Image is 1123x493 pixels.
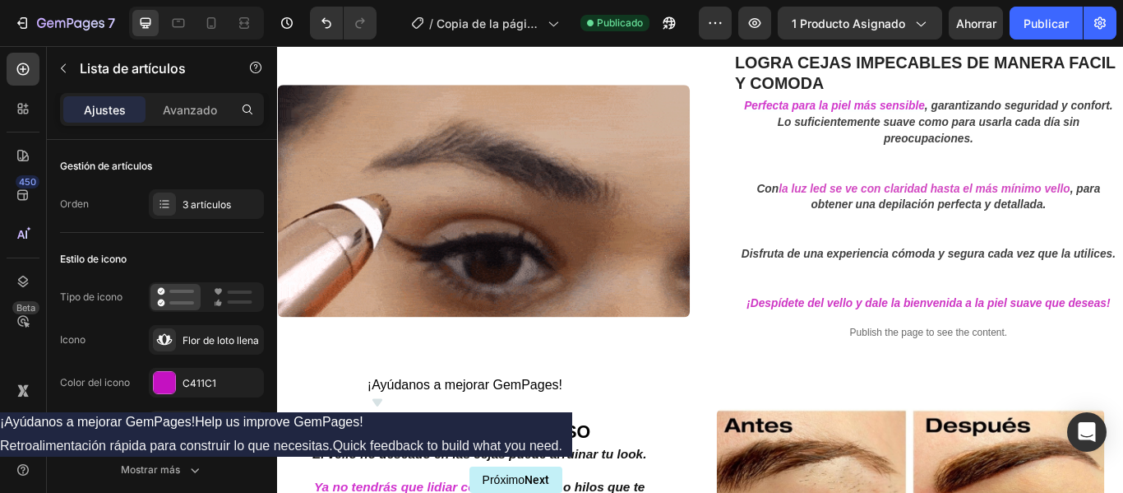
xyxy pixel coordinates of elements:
font: Ajustes [84,103,126,117]
font: C411C1 [183,377,216,389]
span: Disfruta de una experiencia cómoda y segura cada vez que la utilices. [541,235,977,249]
button: Ahorrar [949,7,1003,40]
button: 7 [7,7,122,40]
span: Con [559,159,585,173]
font: Avanzado [163,103,217,117]
font: Estilo de icono [60,253,127,265]
iframe: Área de diseño [277,46,1123,493]
strong: garantizando seguridad y confort. [762,63,974,77]
font: / [429,16,433,30]
font: ¡Ayúdanos a mejorar GemPages! [367,378,562,392]
font: Orden [60,198,89,210]
font: Flor de loto llena [183,334,259,346]
p: Lista de artículos [80,58,220,78]
h2: LOGRA CEJAS IMPECABLES DE MANERA FACIL Y COMODA [532,6,987,58]
h2: DEPILACION EN UN PASO [16,435,455,465]
strong: ¡Despídete del vello y dale la bienvenida a la piel suave que deseas! [548,293,972,307]
button: Mostrar encuesta - ¡Ayúdanos a mejorar GemPages! [367,378,562,412]
font: Color del icono [60,376,130,388]
font: Gestión de artículos [60,160,152,172]
p: Publish the page to see the content. [532,325,987,342]
strong: El vello no deseado en las cejas puede arruinar tu look. [40,467,430,484]
i: , [755,63,758,77]
font: Publicar [1024,16,1069,30]
strong: Perfecta para la piel más sensible [544,63,755,77]
font: 7 [108,15,115,31]
font: Copia de la página del producto - [DATE] 12:00:49 [437,16,543,65]
font: Lista de artículos [80,60,186,77]
font: Publicado [597,16,643,29]
font: Beta [16,302,35,314]
div: Deshacer/Rehacer [310,7,377,40]
strong: Lo suficientemente suave como para usarla cada día sin preocupaciones [583,81,936,114]
div: Abrir Intercom Messenger [1067,412,1107,452]
font: Ahorrar [956,16,996,30]
font: 450 [19,176,36,188]
button: Publicar [1010,7,1083,40]
font: 3 artículos [183,198,231,211]
strong: la luz led se ve con claridad hasta el más mínimo vello [585,159,925,173]
font: Icono [60,333,85,346]
font: 1 producto asignado [792,16,905,30]
button: 1 producto asignado [778,7,942,40]
span: . [583,81,936,114]
font: Tipo de icono [60,291,122,303]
